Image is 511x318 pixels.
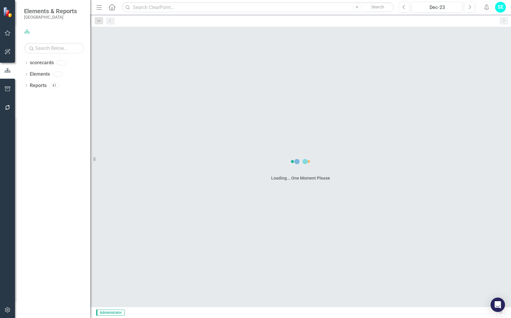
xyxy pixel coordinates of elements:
[24,8,77,15] span: Elements & Reports
[24,15,77,20] small: [GEOGRAPHIC_DATA]
[3,7,14,17] img: ClearPoint Strategy
[412,2,463,13] button: Dec-23
[363,3,393,11] button: Search
[122,2,394,13] input: Search ClearPoint...
[96,310,124,316] span: Administrator
[30,82,47,89] a: Reports
[271,175,330,181] div: Loading... One Moment Please
[30,71,50,78] a: Elements
[495,2,506,13] button: SE
[491,298,505,312] div: Open Intercom Messenger
[24,43,84,53] input: Search Below...
[414,4,461,11] div: Dec-23
[371,5,384,9] span: Search
[30,59,54,66] a: scorecards
[50,83,59,88] div: 41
